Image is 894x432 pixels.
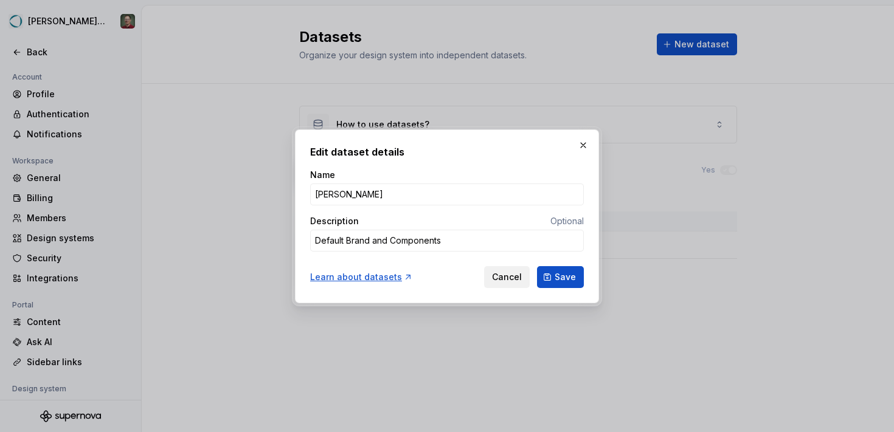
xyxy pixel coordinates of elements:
input: e.g. Acme second [310,183,584,205]
a: Learn about datasets [310,271,413,283]
h2: Edit dataset details [310,145,584,159]
button: Save [537,266,584,288]
label: Description [310,215,359,227]
span: Save [555,271,576,283]
span: Optional [550,216,584,226]
button: Cancel [484,266,530,288]
textarea: Default Brand and Components [310,230,584,252]
label: Name [310,169,335,181]
span: Cancel [492,271,522,283]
